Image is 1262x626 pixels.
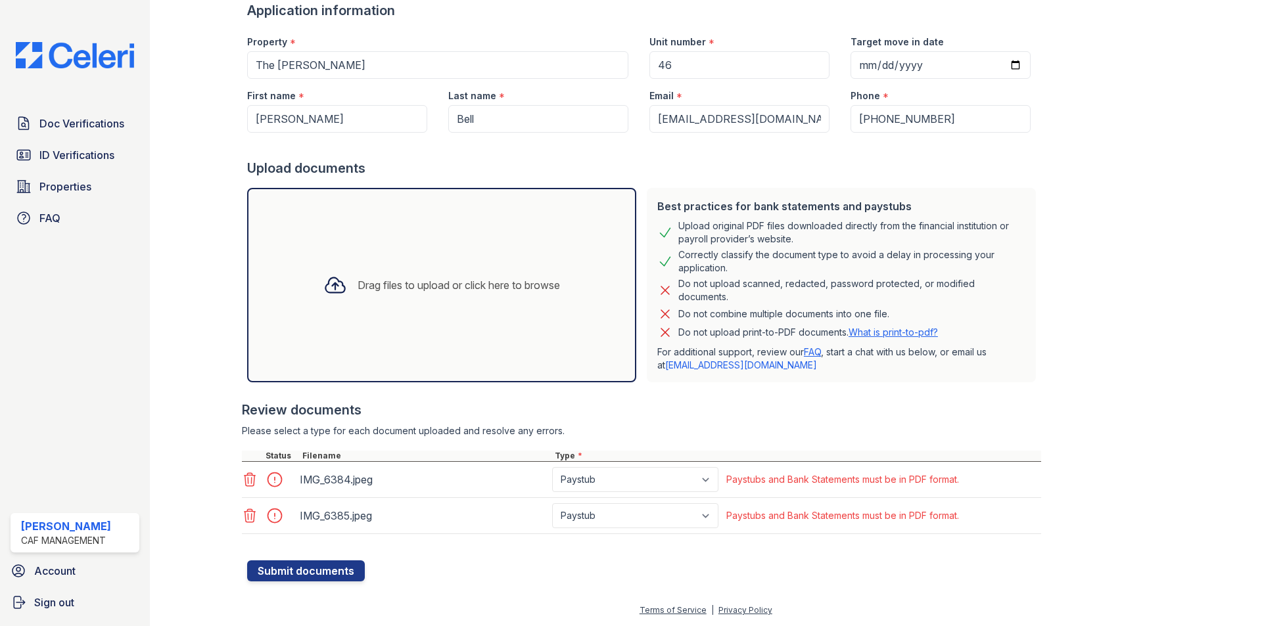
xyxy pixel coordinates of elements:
[657,198,1025,214] div: Best practices for bank statements and paystubs
[657,346,1025,372] p: For additional support, review our , start a chat with us below, or email us at
[11,205,139,231] a: FAQ
[678,277,1025,303] div: Do not upload scanned, redacted, password protected, or modified documents.
[39,116,124,131] span: Doc Verifications
[300,469,547,490] div: IMG_6384.jpeg
[5,42,145,68] img: CE_Logo_Blue-a8612792a0a2168367f1c8372b55b34899dd931a85d93a1a3d3e32e68fde9ad4.png
[678,306,889,322] div: Do not combine multiple documents into one file.
[726,509,959,522] div: Paystubs and Bank Statements must be in PDF format.
[649,89,674,102] label: Email
[34,563,76,579] span: Account
[640,605,707,615] a: Terms of Service
[21,534,111,547] div: CAF Management
[5,589,145,615] a: Sign out
[358,277,560,293] div: Drag files to upload or click here to browse
[247,89,296,102] label: First name
[242,401,1041,419] div: Review documents
[5,558,145,584] a: Account
[678,219,1025,246] div: Upload original PDF files downloaded directly from the financial institution or payroll provider’...
[665,359,817,370] a: [EMAIL_ADDRESS][DOMAIN_NAME]
[11,173,139,200] a: Properties
[804,346,821,357] a: FAQ
[678,248,1025,275] div: Correctly classify the document type to avoid a delay in processing your application.
[718,605,772,615] a: Privacy Policy
[448,89,496,102] label: Last name
[851,35,944,49] label: Target move in date
[711,605,714,615] div: |
[552,451,1041,461] div: Type
[11,110,139,137] a: Doc Verifications
[851,89,880,102] label: Phone
[300,505,547,526] div: IMG_6385.jpeg
[247,1,1041,20] div: Application information
[247,159,1041,177] div: Upload documents
[39,210,60,226] span: FAQ
[247,35,287,49] label: Property
[39,179,91,194] span: Properties
[849,326,938,338] a: What is print-to-pdf?
[300,451,552,461] div: Filename
[726,473,959,486] div: Paystubs and Bank Statements must be in PDF format.
[39,147,114,163] span: ID Verifications
[649,35,706,49] label: Unit number
[242,424,1041,437] div: Please select a type for each document uploaded and resolve any errors.
[263,451,300,461] div: Status
[11,142,139,168] a: ID Verifications
[678,326,938,339] p: Do not upload print-to-PDF documents.
[247,560,365,581] button: Submit documents
[34,594,74,610] span: Sign out
[21,518,111,534] div: [PERSON_NAME]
